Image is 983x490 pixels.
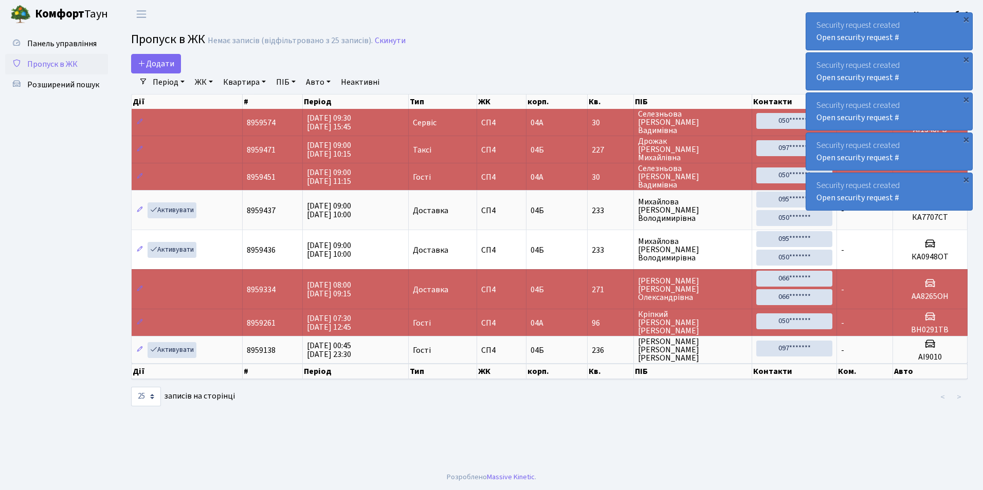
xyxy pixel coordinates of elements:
span: 04Б [531,345,544,356]
span: [DATE] 08:00 [DATE] 09:15 [307,279,351,299]
span: Доставка [413,246,448,254]
h5: КА0948ОТ [897,252,963,262]
th: Дії [132,95,243,109]
span: Додати [138,58,174,69]
span: 04А [531,317,543,329]
span: 04Б [531,284,544,295]
a: Період [149,73,189,91]
a: Панель управління [5,33,108,54]
span: [DATE] 09:00 [DATE] 10:00 [307,240,351,260]
th: Ком. [837,364,893,379]
b: Комфорт [35,6,84,22]
span: Михайлова [PERSON_NAME] Володимирівна [638,237,747,262]
div: × [961,14,971,24]
span: Гості [413,173,431,181]
span: 8959451 [247,172,276,183]
span: 04Б [531,244,544,256]
th: Контакти [752,364,838,379]
th: Дії [132,364,243,379]
th: Кв. [588,364,634,379]
span: [DATE] 09:00 [DATE] 11:15 [307,167,351,187]
th: ПІБ [634,95,752,109]
a: Активувати [148,202,196,218]
th: # [243,364,303,379]
span: 8959138 [247,345,276,356]
div: Security request created [806,13,972,50]
span: Сервіс [413,119,436,127]
span: СП4 [481,173,522,181]
span: 8959437 [247,205,276,216]
span: 8959334 [247,284,276,295]
b: Консьєрж б. 4. [914,9,971,20]
span: Селезньова [PERSON_NAME] Вадимівна [638,110,747,135]
span: 96 [592,319,630,327]
h5: BH0291TB [897,325,963,335]
span: - [841,345,844,356]
a: Консьєрж б. 4. [914,8,971,21]
div: × [961,54,971,64]
span: СП4 [481,146,522,154]
a: Активувати [148,242,196,258]
h5: КА7707СТ [897,213,963,222]
span: Гості [413,319,431,327]
span: Доставка [413,286,448,294]
div: × [961,174,971,184]
img: logo.png [10,4,31,25]
span: 8959261 [247,317,276,329]
th: Період [303,95,409,109]
th: Тип [409,364,477,379]
a: Open security request # [816,112,899,123]
span: 04Б [531,205,544,216]
a: ЖК [191,73,217,91]
select: записів на сторінці [131,387,161,406]
span: Розширений пошук [27,79,99,90]
span: 8959471 [247,144,276,156]
span: 04Б [531,144,544,156]
h5: АА8265ОН [897,292,963,301]
span: Таун [35,6,108,23]
span: - [841,244,844,256]
a: Massive Kinetic [487,472,535,482]
span: 30 [592,119,630,127]
span: 04А [531,172,543,183]
span: [DATE] 09:00 [DATE] 10:00 [307,200,351,220]
span: 30 [592,173,630,181]
th: ЖК [477,364,526,379]
span: 233 [592,206,630,215]
a: Активувати [148,342,196,358]
div: Security request created [806,173,972,210]
span: Селезньова [PERSON_NAME] Вадимівна [638,164,747,189]
th: Тип [409,95,477,109]
span: [DATE] 07:30 [DATE] 12:45 [307,313,351,333]
span: Михайлова [PERSON_NAME] Володимирівна [638,198,747,222]
th: ПІБ [634,364,752,379]
th: Період [303,364,409,379]
span: [PERSON_NAME] [PERSON_NAME] Олександрівна [638,277,747,301]
span: 04А [531,117,543,128]
span: СП4 [481,346,522,354]
span: 233 [592,246,630,254]
label: записів на сторінці [131,387,235,406]
span: [PERSON_NAME] [PERSON_NAME] [PERSON_NAME] [638,337,747,362]
span: 8959574 [247,117,276,128]
span: 227 [592,146,630,154]
div: Security request created [806,133,972,170]
span: СП4 [481,119,522,127]
a: Open security request # [816,32,899,43]
a: ПІБ [272,73,300,91]
a: Авто [302,73,335,91]
div: × [961,134,971,144]
a: Неактивні [337,73,384,91]
th: Кв. [588,95,634,109]
span: 8959436 [247,244,276,256]
span: [DATE] 00:45 [DATE] 23:30 [307,340,351,360]
span: СП4 [481,319,522,327]
div: Розроблено . [447,472,536,483]
span: Гості [413,346,431,354]
a: Розширений пошук [5,74,108,95]
span: Доставка [413,206,448,215]
span: СП4 [481,286,522,294]
th: Контакти [752,95,838,109]
span: 271 [592,286,630,294]
span: Таксі [413,146,431,154]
